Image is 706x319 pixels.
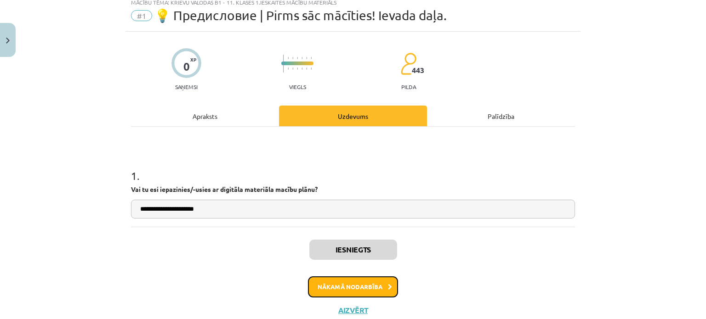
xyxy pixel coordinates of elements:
[302,57,302,59] img: icon-short-line-57e1e144782c952c97e751825c79c345078a6d821885a25fce030b3d8c18986b.svg
[283,55,284,73] img: icon-long-line-d9ea69661e0d244f92f715978eff75569469978d946b2353a9bb055b3ed8787d.svg
[292,57,293,59] img: icon-short-line-57e1e144782c952c97e751825c79c345078a6d821885a25fce030b3d8c18986b.svg
[306,67,307,70] img: icon-short-line-57e1e144782c952c97e751825c79c345078a6d821885a25fce030b3d8c18986b.svg
[131,185,318,193] strong: Vai tu esi iepazinies/-usies ar digitāla materiāla macību plānu?
[183,60,190,73] div: 0
[131,10,152,21] span: #1
[288,67,289,70] img: icon-short-line-57e1e144782c952c97e751825c79c345078a6d821885a25fce030b3d8c18986b.svg
[400,52,416,75] img: students-c634bb4e5e11cddfef0936a35e636f08e4e9abd3cc4e673bd6f9a4125e45ecb1.svg
[131,106,279,126] div: Apraksts
[302,67,302,70] img: icon-short-line-57e1e144782c952c97e751825c79c345078a6d821885a25fce030b3d8c18986b.svg
[311,67,312,70] img: icon-short-line-57e1e144782c952c97e751825c79c345078a6d821885a25fce030b3d8c18986b.svg
[6,38,10,44] img: icon-close-lesson-0947bae3869378f0d4975bcd49f059093ad1ed9edebbc8119c70593378902aed.svg
[297,67,298,70] img: icon-short-line-57e1e144782c952c97e751825c79c345078a6d821885a25fce030b3d8c18986b.svg
[154,8,447,23] span: 💡 Предисловие | Pirms sāc mācīties! Ievada daļa.
[401,84,416,90] p: pilda
[297,57,298,59] img: icon-short-line-57e1e144782c952c97e751825c79c345078a6d821885a25fce030b3d8c18986b.svg
[288,57,289,59] img: icon-short-line-57e1e144782c952c97e751825c79c345078a6d821885a25fce030b3d8c18986b.svg
[306,57,307,59] img: icon-short-line-57e1e144782c952c97e751825c79c345078a6d821885a25fce030b3d8c18986b.svg
[412,66,424,74] span: 443
[289,84,306,90] p: Viegls
[309,240,397,260] button: Iesniegts
[427,106,575,126] div: Palīdzība
[336,306,370,315] button: Aizvērt
[279,106,427,126] div: Uzdevums
[311,57,312,59] img: icon-short-line-57e1e144782c952c97e751825c79c345078a6d821885a25fce030b3d8c18986b.svg
[308,276,398,297] button: Nākamā nodarbība
[292,67,293,70] img: icon-short-line-57e1e144782c952c97e751825c79c345078a6d821885a25fce030b3d8c18986b.svg
[190,57,196,62] span: XP
[171,84,201,90] p: Saņemsi
[131,153,575,182] h1: 1 .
